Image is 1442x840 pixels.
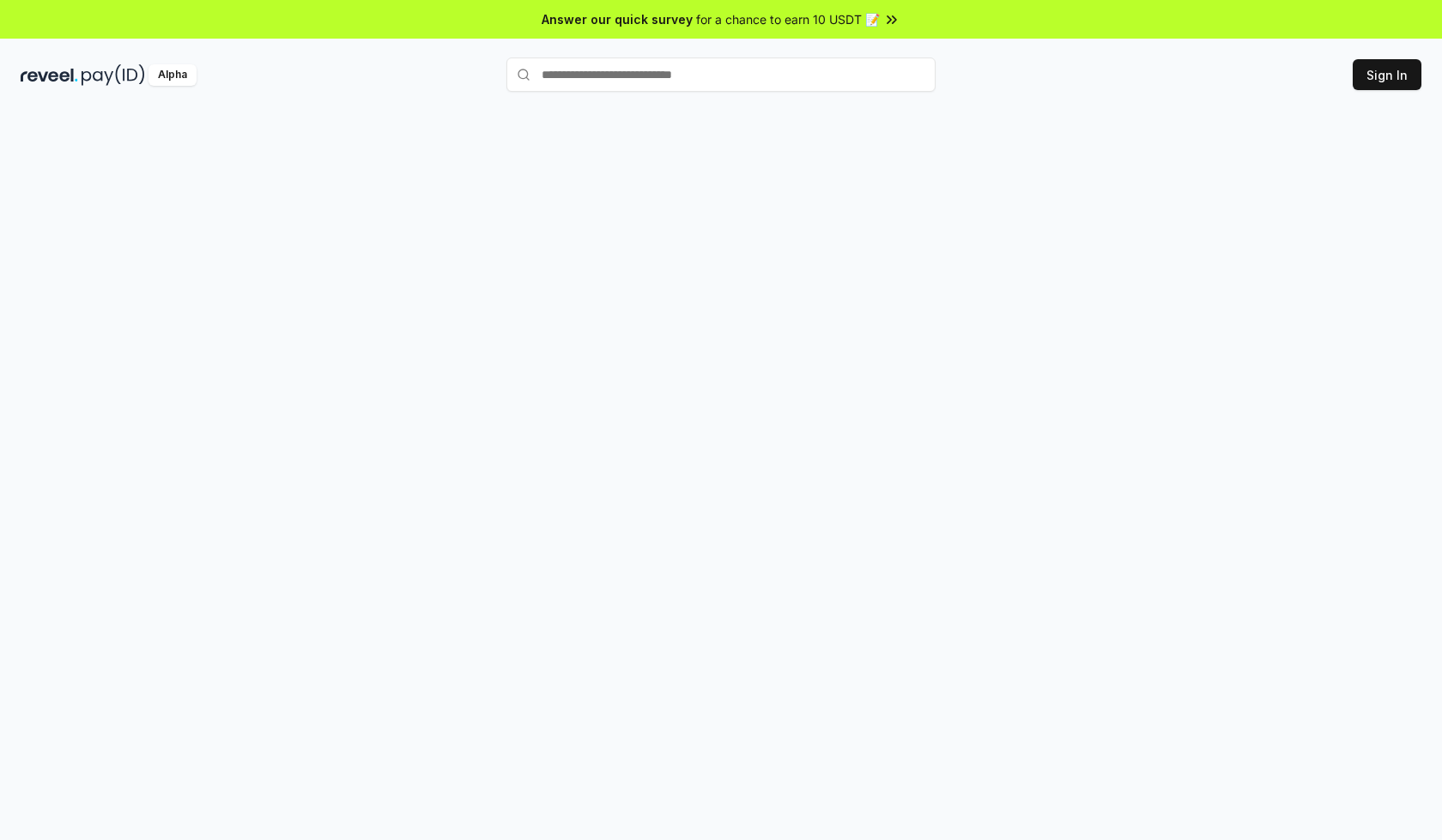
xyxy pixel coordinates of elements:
[148,64,197,86] div: Alpha
[1353,59,1421,90] button: Sign In
[696,10,880,28] span: for a chance to earn 10 USDT 📝
[542,10,693,28] span: Answer our quick survey
[21,64,78,86] img: reveel_dark
[82,64,145,86] img: pay_id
